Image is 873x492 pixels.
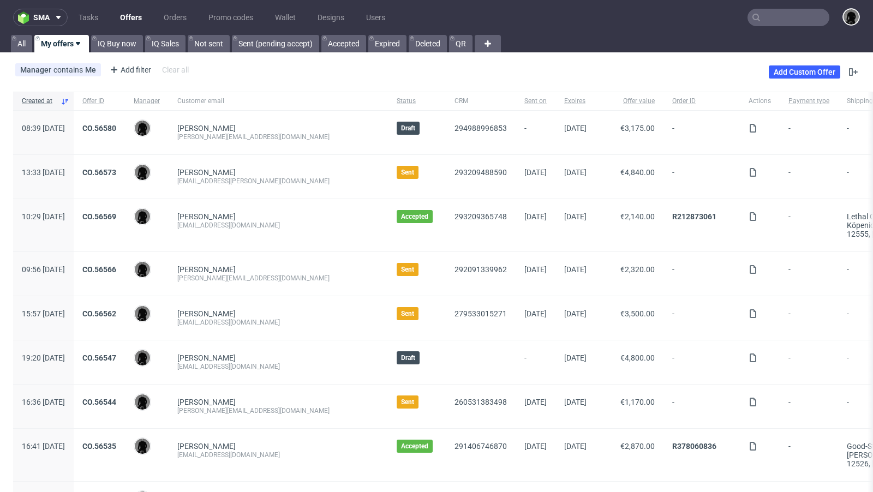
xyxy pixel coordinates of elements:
[177,309,236,318] a: [PERSON_NAME]
[232,35,319,52] a: Sent (pending accept)
[135,394,150,410] img: Dawid Urbanowicz
[188,35,230,52] a: Not sent
[177,362,379,371] div: [EMAIL_ADDRESS][DOMAIN_NAME]
[135,306,150,321] img: Dawid Urbanowicz
[455,398,507,406] a: 260531383498
[564,97,587,106] span: Expires
[788,265,829,283] span: -
[177,221,379,230] div: [EMAIL_ADDRESS][DOMAIN_NAME]
[401,212,428,221] span: Accepted
[524,398,547,406] span: [DATE]
[524,97,547,106] span: Sent on
[564,309,587,318] span: [DATE]
[321,35,366,52] a: Accepted
[524,265,547,274] span: [DATE]
[22,353,65,362] span: 19:20 [DATE]
[620,309,655,318] span: €3,500.00
[672,265,731,283] span: -
[82,398,116,406] a: CO.56544
[672,353,731,371] span: -
[672,124,731,141] span: -
[135,439,150,454] img: Dawid Urbanowicz
[91,35,143,52] a: IQ Buy now
[397,97,437,106] span: Status
[672,398,731,415] span: -
[18,11,33,24] img: logo
[524,309,547,318] span: [DATE]
[401,442,428,451] span: Accepted
[769,65,840,79] a: Add Custom Offer
[177,133,379,141] div: [PERSON_NAME][EMAIL_ADDRESS][DOMAIN_NAME]
[788,97,829,106] span: Payment type
[177,212,236,221] a: [PERSON_NAME]
[177,97,379,106] span: Customer email
[160,62,191,77] div: Clear all
[135,350,150,365] img: Dawid Urbanowicz
[564,212,587,221] span: [DATE]
[135,262,150,277] img: Dawid Urbanowicz
[135,209,150,224] img: Dawid Urbanowicz
[202,9,260,26] a: Promo codes
[177,353,236,362] a: [PERSON_NAME]
[672,97,731,106] span: Order ID
[401,309,414,318] span: Sent
[524,124,547,141] span: -
[788,353,829,371] span: -
[33,14,50,21] span: sma
[22,398,65,406] span: 16:36 [DATE]
[788,309,829,327] span: -
[157,9,193,26] a: Orders
[620,124,655,133] span: €3,175.00
[22,124,65,133] span: 08:39 [DATE]
[72,9,105,26] a: Tasks
[620,212,655,221] span: €2,140.00
[401,168,414,177] span: Sent
[672,309,731,327] span: -
[620,168,655,177] span: €4,840.00
[22,212,65,221] span: 10:29 [DATE]
[620,353,655,362] span: €4,800.00
[564,124,587,133] span: [DATE]
[177,274,379,283] div: [PERSON_NAME][EMAIL_ADDRESS][DOMAIN_NAME]
[85,65,96,74] div: Me
[145,35,186,52] a: IQ Sales
[311,9,351,26] a: Designs
[82,353,116,362] a: CO.56547
[82,97,116,106] span: Offer ID
[53,65,85,74] span: contains
[135,121,150,136] img: Dawid Urbanowicz
[177,124,236,133] a: [PERSON_NAME]
[564,265,587,274] span: [DATE]
[455,265,507,274] a: 292091339962
[177,451,379,459] div: [EMAIL_ADDRESS][DOMAIN_NAME]
[749,97,771,106] span: Actions
[22,309,65,318] span: 15:57 [DATE]
[177,318,379,327] div: [EMAIL_ADDRESS][DOMAIN_NAME]
[672,212,716,221] a: R212873061
[455,97,507,106] span: CRM
[268,9,302,26] a: Wallet
[22,265,65,274] span: 09:56 [DATE]
[620,265,655,274] span: €2,320.00
[177,265,236,274] a: [PERSON_NAME]
[177,406,379,415] div: [PERSON_NAME][EMAIL_ADDRESS][DOMAIN_NAME]
[788,124,829,141] span: -
[113,9,148,26] a: Offers
[134,97,160,106] span: Manager
[401,265,414,274] span: Sent
[177,177,379,185] div: [EMAIL_ADDRESS][PERSON_NAME][DOMAIN_NAME]
[401,398,414,406] span: Sent
[82,212,116,221] a: CO.56569
[455,442,507,451] a: 291406746870
[455,212,507,221] a: 293209365748
[788,212,829,238] span: -
[177,442,236,451] a: [PERSON_NAME]
[524,353,547,371] span: -
[22,168,65,177] span: 13:33 [DATE]
[564,442,587,451] span: [DATE]
[564,353,587,362] span: [DATE]
[13,9,68,26] button: sma
[82,442,116,451] a: CO.56535
[449,35,473,52] a: QR
[82,265,116,274] a: CO.56566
